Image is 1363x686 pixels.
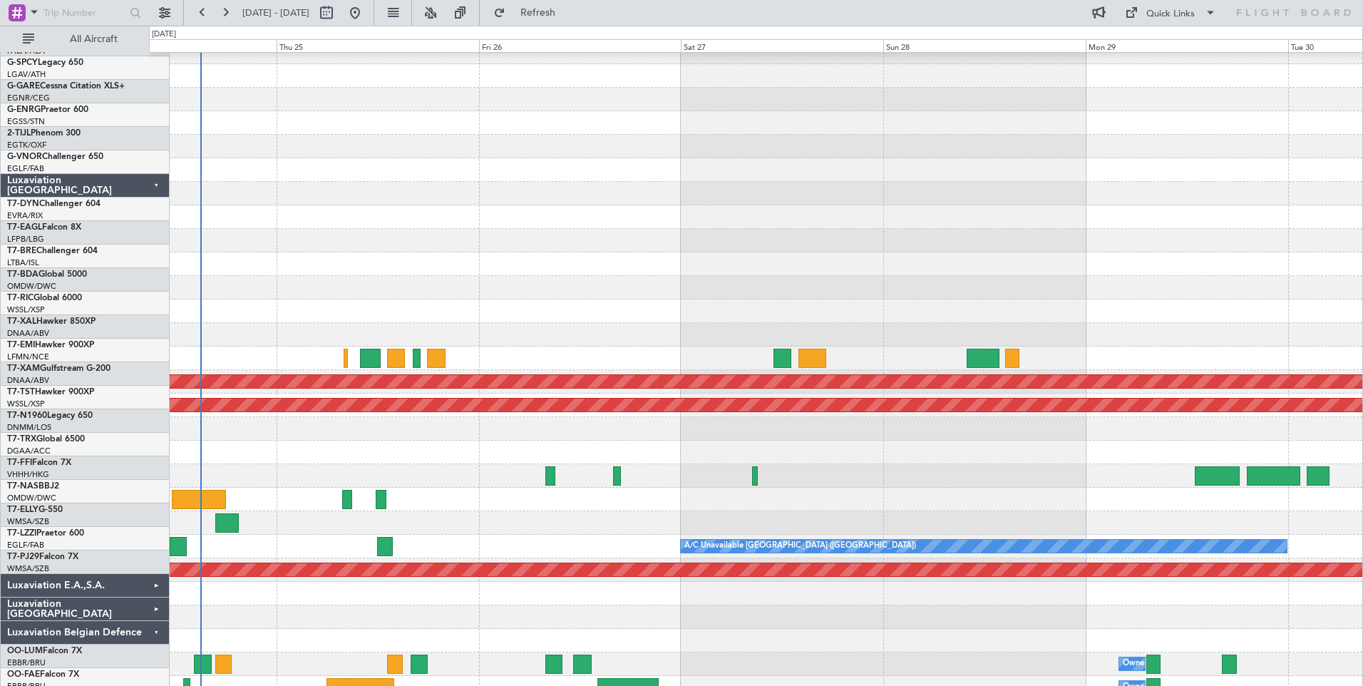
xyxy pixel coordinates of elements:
a: T7-N1960Legacy 650 [7,411,93,420]
span: T7-RIC [7,294,34,302]
a: VHHH/HKG [7,469,49,480]
span: [DATE] - [DATE] [242,6,309,19]
a: WSSL/XSP [7,304,45,315]
span: T7-PJ29 [7,553,39,561]
a: T7-XALHawker 850XP [7,317,96,326]
a: T7-TSTHawker 900XP [7,388,94,396]
button: Refresh [487,1,572,24]
span: T7-XAM [7,364,40,373]
span: OO-FAE [7,670,40,679]
a: DNAA/ABV [7,375,49,386]
a: 2-TIJLPhenom 300 [7,129,81,138]
span: All Aircraft [37,34,150,44]
a: T7-TRXGlobal 6500 [7,435,85,444]
div: Thu 25 [277,39,479,52]
button: Quick Links [1118,1,1223,24]
a: LFMN/NCE [7,352,49,362]
a: T7-LZZIPraetor 600 [7,529,84,538]
span: T7-NAS [7,482,38,491]
a: G-VNORChallenger 650 [7,153,103,161]
a: T7-PJ29Falcon 7X [7,553,78,561]
a: T7-EMIHawker 900XP [7,341,94,349]
a: WSSL/XSP [7,399,45,409]
a: T7-NASBBJ2 [7,482,59,491]
a: EVRA/RIX [7,210,43,221]
a: G-ENRGPraetor 600 [7,106,88,114]
input: Trip Number [43,2,125,24]
a: T7-BDAGlobal 5000 [7,270,87,279]
span: G-VNOR [7,153,42,161]
span: T7-FFI [7,459,32,467]
a: OO-LUMFalcon 7X [7,647,82,655]
span: 2-TIJL [7,129,31,138]
a: T7-EAGLFalcon 8X [7,223,81,232]
a: DGAA/ACC [7,446,51,456]
div: Wed 24 [74,39,277,52]
span: G-ENRG [7,106,41,114]
a: DNMM/LOS [7,422,51,433]
a: EGLF/FAB [7,540,44,551]
a: LGAV/ATH [7,69,46,80]
span: G-GARE [7,82,40,91]
div: A/C Unavailable [GEOGRAPHIC_DATA] ([GEOGRAPHIC_DATA]) [684,536,916,557]
a: T7-XAMGulfstream G-200 [7,364,110,373]
span: T7-EMI [7,341,35,349]
span: T7-LZZI [7,529,36,538]
a: WMSA/SZB [7,563,49,574]
a: LTBA/ISL [7,257,39,268]
div: Sun 28 [883,39,1086,52]
a: EGSS/STN [7,116,45,127]
div: Sat 27 [681,39,883,52]
span: T7-TRX [7,435,36,444]
span: T7-ELLY [7,506,38,514]
a: EBBR/BRU [7,657,46,668]
a: EGTK/OXF [7,140,46,150]
a: OMDW/DWC [7,493,56,503]
span: T7-TST [7,388,35,396]
a: G-GARECessna Citation XLS+ [7,82,125,91]
span: T7-DYN [7,200,39,208]
div: Fri 26 [479,39,681,52]
a: DNAA/ABV [7,328,49,339]
a: T7-BREChallenger 604 [7,247,98,255]
div: Quick Links [1146,7,1195,21]
span: G-SPCY [7,58,38,67]
a: WMSA/SZB [7,516,49,527]
span: T7-BDA [7,270,38,279]
span: T7-N1960 [7,411,47,420]
a: T7-RICGlobal 6000 [7,294,82,302]
a: G-SPCYLegacy 650 [7,58,83,67]
div: Mon 29 [1086,39,1288,52]
a: EGLF/FAB [7,163,44,174]
a: LFPB/LBG [7,234,44,245]
a: T7-DYNChallenger 604 [7,200,101,208]
span: Refresh [508,8,568,18]
a: EGNR/CEG [7,93,50,103]
span: T7-EAGL [7,223,42,232]
div: [DATE] [152,29,176,41]
span: OO-LUM [7,647,43,655]
span: T7-XAL [7,317,36,326]
button: All Aircraft [16,28,155,51]
span: T7-BRE [7,247,36,255]
div: Owner Melsbroek Air Base [1123,653,1220,675]
a: OMDW/DWC [7,281,56,292]
a: T7-ELLYG-550 [7,506,63,514]
a: OO-FAEFalcon 7X [7,670,79,679]
a: T7-FFIFalcon 7X [7,459,71,467]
